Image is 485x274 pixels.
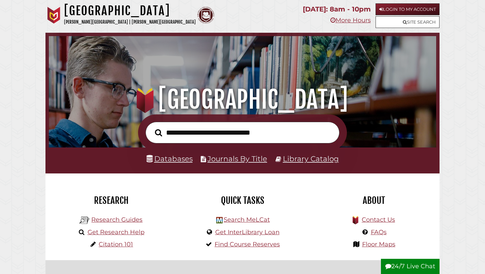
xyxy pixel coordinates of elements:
a: Journals By Title [207,154,267,163]
a: Search MeLCat [224,216,270,223]
a: Find Course Reserves [215,241,280,248]
a: Get InterLibrary Loan [215,228,280,236]
a: Library Catalog [283,154,339,163]
a: More Hours [330,17,371,24]
a: Citation 101 [99,241,133,248]
h1: [GEOGRAPHIC_DATA] [64,3,196,18]
a: Floor Maps [362,241,395,248]
img: Calvin Theological Seminary [197,7,214,24]
a: FAQs [371,228,387,236]
button: Search [152,127,165,138]
a: Contact Us [362,216,395,223]
h2: About [313,195,434,206]
a: Site Search [376,16,440,28]
h2: Quick Tasks [182,195,303,206]
h1: [GEOGRAPHIC_DATA] [56,85,429,114]
img: Hekman Library Logo [216,217,223,223]
a: Get Research Help [88,228,144,236]
a: Databases [147,154,193,163]
p: [PERSON_NAME][GEOGRAPHIC_DATA] | [PERSON_NAME][GEOGRAPHIC_DATA] [64,18,196,26]
p: [DATE]: 8am - 10pm [303,3,371,15]
i: Search [155,129,162,136]
img: Calvin University [45,7,62,24]
h2: Research [51,195,172,206]
a: Research Guides [91,216,142,223]
img: Hekman Library Logo [79,215,90,225]
a: Login to My Account [376,3,440,15]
